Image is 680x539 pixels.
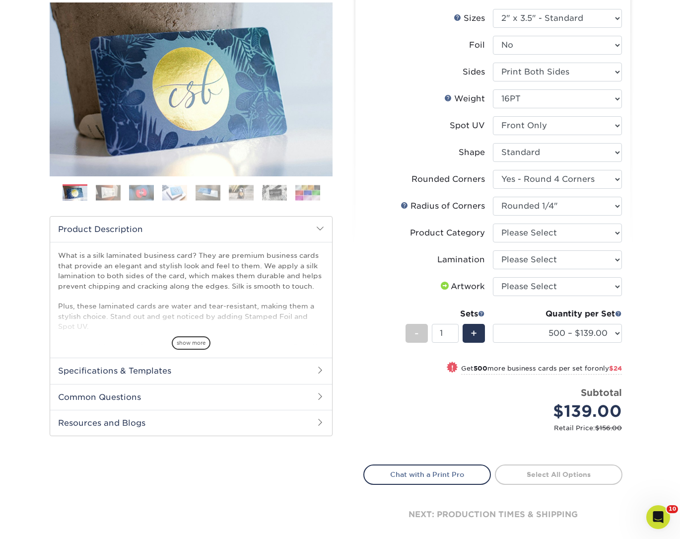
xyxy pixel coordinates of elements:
[129,185,154,200] img: Business Cards 03
[450,120,485,132] div: Spot UV
[595,365,622,372] span: only
[463,66,485,78] div: Sides
[493,308,622,320] div: Quantity per Set
[262,185,287,200] img: Business Cards 07
[471,326,477,341] span: +
[454,12,485,24] div: Sizes
[371,423,622,433] small: Retail Price:
[50,358,332,384] h2: Specifications & Templates
[162,185,187,200] img: Business Cards 04
[646,505,670,529] iframe: Intercom live chat
[500,399,622,423] div: $139.00
[363,464,491,484] a: Chat with a Print Pro
[50,217,332,242] h2: Product Description
[411,173,485,185] div: Rounded Corners
[437,254,485,266] div: Lamination
[495,464,622,484] a: Select All Options
[667,505,678,513] span: 10
[50,384,332,410] h2: Common Questions
[609,365,622,372] span: $24
[96,185,121,200] img: Business Cards 02
[444,93,485,105] div: Weight
[459,147,485,158] div: Shape
[581,387,622,398] strong: Subtotal
[406,308,485,320] div: Sets
[439,281,485,293] div: Artwork
[229,185,254,200] img: Business Cards 06
[474,365,487,372] strong: 500
[469,39,485,51] div: Foil
[63,181,87,206] img: Business Cards 01
[461,365,622,375] small: Get more business cards per set for
[58,250,324,412] p: What is a silk laminated business card? They are premium business cards that provide an elegant a...
[595,424,622,432] span: $156.00
[410,227,485,239] div: Product Category
[295,185,320,200] img: Business Cards 08
[50,410,332,436] h2: Resources and Blogs
[196,185,220,200] img: Business Cards 05
[401,200,485,212] div: Radius of Corners
[414,326,419,341] span: -
[172,336,210,350] span: show more
[451,363,454,373] span: !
